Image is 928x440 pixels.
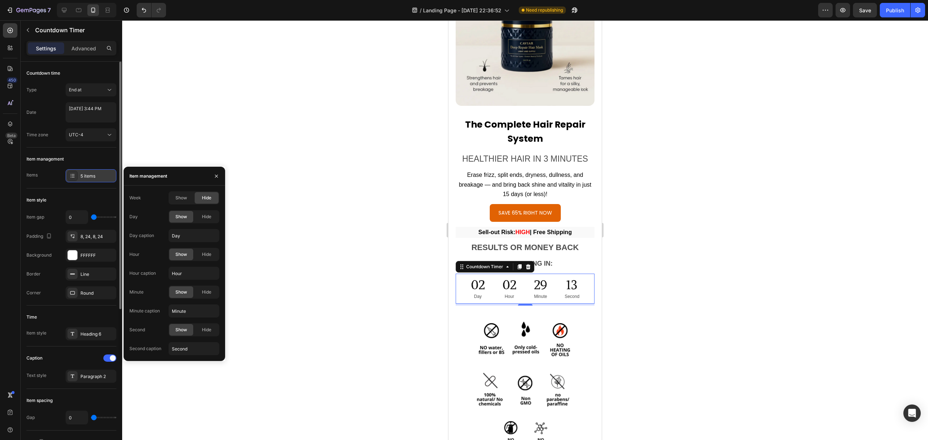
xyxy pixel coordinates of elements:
[3,3,54,17] button: 7
[17,98,137,125] strong: The Complete Hair Repair System
[526,7,563,13] span: Need republishing
[129,327,145,333] div: Second
[116,256,131,273] div: 13
[26,109,36,116] div: Date
[26,414,35,421] div: Gap
[129,232,154,239] div: Day caption
[26,214,44,220] div: Item gap
[26,252,51,258] div: Background
[7,297,146,436] img: image_demo.jpg
[859,7,871,13] span: Save
[116,273,131,281] p: Second
[80,331,115,337] div: Heading 6
[26,271,41,277] div: Border
[22,256,37,273] div: 02
[175,213,187,220] span: Show
[26,172,38,178] div: Items
[26,132,48,138] div: Time zone
[14,134,140,143] span: HEALTHIER HAIR IN 3 MINUTES
[137,3,166,17] div: Undo/Redo
[129,251,140,258] div: Hour
[41,184,112,202] a: SAVE 65% RIGHT NOW
[423,7,501,14] span: Landing Page - [DATE] 22:36:52
[22,273,37,281] p: Day
[175,195,187,201] span: Show
[129,270,156,277] div: Hour caption
[54,256,68,273] div: 02
[129,173,167,179] div: Item management
[903,404,921,422] div: Open Intercom Messenger
[67,209,82,215] strong: HIGH
[66,128,116,141] button: UTC-4
[129,213,138,220] div: Day
[26,87,37,93] div: Type
[420,7,422,14] span: /
[66,211,88,224] input: Auto
[66,411,88,424] input: Auto
[47,6,51,14] p: 7
[80,233,115,240] div: 8, 24, 8, 24
[82,209,124,215] strong: | Free Shipping
[26,330,46,336] div: Item style
[16,243,56,250] div: Countdown Timer
[202,251,211,258] span: Hide
[448,20,602,440] iframe: Design area
[35,26,113,34] p: Countdown Timer
[69,132,83,137] span: UTC-4
[175,251,187,258] span: Show
[202,195,211,201] span: Hide
[129,345,161,352] div: Second caption
[175,327,187,333] span: Show
[202,327,211,333] span: Hide
[202,289,211,295] span: Hide
[26,70,60,76] div: Countdown time
[26,372,46,379] div: Text style
[26,197,46,203] div: Item style
[886,7,904,14] div: Publish
[5,133,17,138] div: Beta
[26,314,37,320] div: Time
[7,77,17,83] div: 450
[129,308,160,314] div: Minute caption
[80,252,115,259] div: FFFFFF
[880,3,910,17] button: Publish
[80,290,115,296] div: Round
[26,232,53,241] div: Padding
[36,45,56,52] p: Settings
[853,3,877,17] button: Save
[129,289,144,295] div: Minute
[175,289,187,295] span: Show
[86,256,99,273] div: 29
[26,290,41,296] div: Corner
[26,355,42,361] div: Caption
[80,271,115,278] div: Line
[202,213,211,220] span: Hide
[86,273,99,281] p: Minute
[26,156,64,162] div: Item management
[49,240,104,247] strong: SALE ENDING IN:
[69,87,82,92] span: End at
[50,188,104,197] p: SAVE 65% RIGHT NOW
[71,45,96,52] p: Advanced
[129,195,141,201] div: Week
[54,273,68,281] p: Hour
[80,173,115,179] div: 5 items
[66,83,116,96] button: End at
[30,209,67,215] strong: Sell-out Risk:
[26,397,53,404] div: Item spacing
[23,223,130,232] strong: RESULTS OR MONEY BACK
[80,373,115,380] div: Paragraph 2
[11,151,143,177] span: Erase frizz, split ends, dryness, dullness, and breakage — and bring back shine and vitality in j...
